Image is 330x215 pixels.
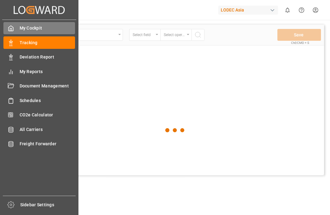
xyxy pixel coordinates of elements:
span: Sidebar Settings [20,202,76,208]
span: Schedules [20,97,75,104]
span: Tracking [20,40,75,46]
span: Freight Forwarder [20,141,75,147]
span: My Cockpit [20,25,75,31]
span: My Reports [20,68,75,75]
a: Deviation Report [3,51,75,63]
span: Document Management [20,83,75,89]
span: CO2e Calculator [20,112,75,118]
a: Tracking [3,36,75,49]
a: CO2e Calculator [3,109,75,121]
a: My Cockpit [3,22,75,34]
span: All Carriers [20,126,75,133]
div: LODEC Asia [218,6,278,15]
button: LODEC Asia [218,4,280,16]
button: show 0 new notifications [280,3,295,17]
a: Schedules [3,94,75,106]
a: Document Management [3,80,75,92]
a: Freight Forwarder [3,138,75,150]
span: Deviation Report [20,54,75,60]
button: Help Center [295,3,309,17]
a: My Reports [3,65,75,77]
a: All Carriers [3,123,75,135]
